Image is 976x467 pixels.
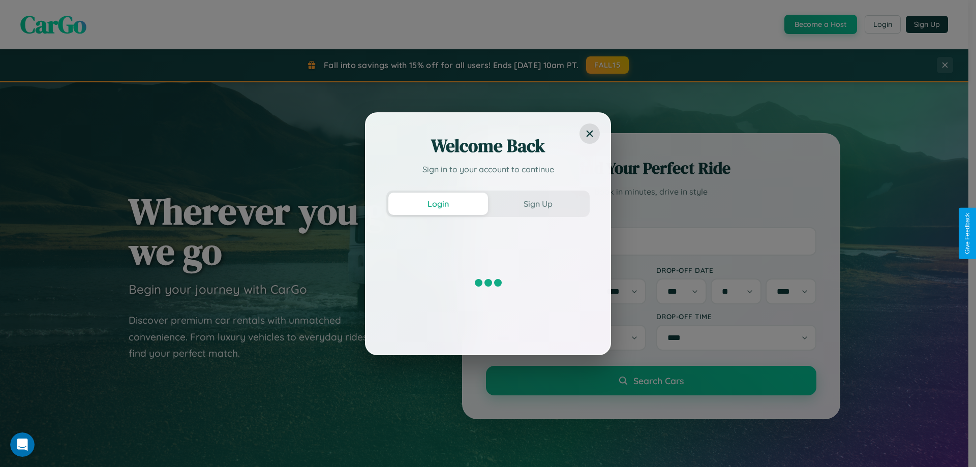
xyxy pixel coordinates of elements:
iframe: Intercom live chat [10,432,35,457]
h2: Welcome Back [386,134,590,158]
p: Sign in to your account to continue [386,163,590,175]
button: Sign Up [488,193,588,215]
button: Login [388,193,488,215]
div: Give Feedback [964,213,971,254]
